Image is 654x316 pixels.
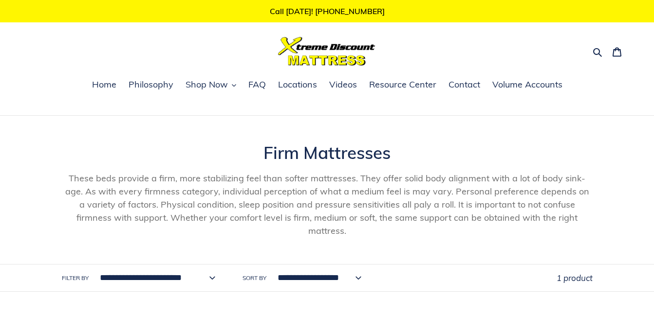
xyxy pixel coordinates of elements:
[448,79,480,90] span: Contact
[324,78,362,92] a: Videos
[444,78,485,92] a: Contact
[243,274,266,282] label: Sort by
[186,79,228,90] span: Shop Now
[557,273,593,283] span: 1 product
[263,142,391,163] span: Firm Mattresses
[87,78,121,92] a: Home
[278,79,317,90] span: Locations
[487,78,567,92] a: Volume Accounts
[243,78,271,92] a: FAQ
[273,78,322,92] a: Locations
[248,79,266,90] span: FAQ
[92,79,116,90] span: Home
[329,79,357,90] span: Videos
[65,173,589,236] span: These beds provide a firm, more stabilizing feel than softer mattresses. They offer solid body al...
[364,78,441,92] a: Resource Center
[124,78,178,92] a: Philosophy
[62,274,89,282] label: Filter by
[492,79,562,90] span: Volume Accounts
[129,79,173,90] span: Philosophy
[369,79,436,90] span: Resource Center
[278,37,375,66] img: Xtreme Discount Mattress
[181,78,241,92] button: Shop Now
